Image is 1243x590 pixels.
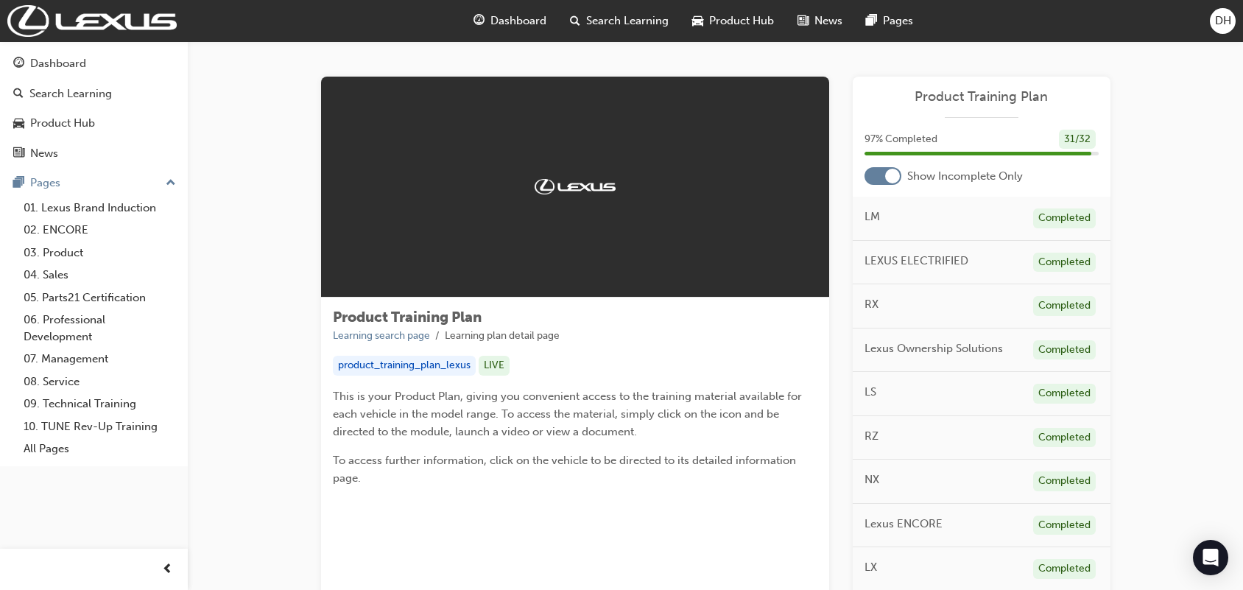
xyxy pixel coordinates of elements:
span: DH [1215,13,1231,29]
span: car-icon [13,117,24,130]
span: search-icon [13,88,24,101]
a: 05. Parts21 Certification [18,287,182,309]
span: Search Learning [586,13,669,29]
a: 10. TUNE Rev-Up Training [18,415,182,438]
span: Dashboard [490,13,546,29]
div: Product Hub [30,115,95,132]
a: Search Learning [6,80,182,108]
span: LX [865,559,877,576]
span: news-icon [797,12,809,30]
div: LIVE [479,356,510,376]
div: Completed [1033,208,1096,228]
a: All Pages [18,438,182,460]
span: NX [865,471,879,488]
a: Product Hub [6,110,182,137]
a: search-iconSearch Learning [558,6,680,36]
span: pages-icon [866,12,877,30]
div: Search Learning [29,85,112,102]
div: News [30,145,58,162]
div: Completed [1033,559,1096,579]
div: Completed [1033,428,1096,448]
div: Completed [1033,296,1096,316]
a: News [6,140,182,167]
span: up-icon [166,174,176,193]
a: 06. Professional Development [18,309,182,348]
span: Product Hub [709,13,774,29]
span: guage-icon [473,12,485,30]
a: guage-iconDashboard [462,6,558,36]
div: Completed [1033,516,1096,535]
a: 07. Management [18,348,182,370]
div: product_training_plan_lexus [333,356,476,376]
div: Completed [1033,384,1096,404]
div: Pages [30,175,60,192]
a: Dashboard [6,50,182,77]
span: RZ [865,428,878,445]
a: 08. Service [18,370,182,393]
button: Pages [6,169,182,197]
img: Trak [535,179,616,194]
a: 03. Product [18,242,182,264]
span: Product Training Plan [333,309,482,326]
div: Completed [1033,253,1096,273]
span: LS [865,384,876,401]
button: DashboardSearch LearningProduct HubNews [6,47,182,169]
button: DH [1210,8,1236,34]
a: Learning search page [333,329,430,342]
a: 01. Lexus Brand Induction [18,197,182,220]
a: 04. Sales [18,264,182,287]
a: car-iconProduct Hub [680,6,786,36]
img: Trak [7,5,177,37]
a: news-iconNews [786,6,854,36]
div: Dashboard [30,55,86,72]
span: To access further information, click on the vehicle to be directed to its detailed information page. [333,454,799,485]
span: search-icon [570,12,580,30]
span: guage-icon [13,57,24,71]
span: RX [865,296,878,313]
div: 31 / 32 [1059,130,1096,150]
span: This is your Product Plan, giving you convenient access to the training material available for ea... [333,390,805,438]
span: LM [865,208,880,225]
span: pages-icon [13,177,24,190]
div: Open Intercom Messenger [1193,540,1228,575]
a: Product Training Plan [865,88,1099,105]
a: pages-iconPages [854,6,925,36]
span: car-icon [692,12,703,30]
div: Completed [1033,471,1096,491]
span: Pages [883,13,913,29]
span: News [814,13,842,29]
li: Learning plan detail page [445,328,560,345]
span: Lexus ENCORE [865,516,943,533]
div: Completed [1033,340,1096,360]
span: prev-icon [162,561,173,579]
span: LEXUS ELECTRIFIED [865,253,968,270]
span: Lexus Ownership Solutions [865,340,1003,357]
a: 02. ENCORE [18,219,182,242]
a: 09. Technical Training [18,393,182,415]
span: 97 % Completed [865,131,937,148]
span: news-icon [13,147,24,161]
span: Show Incomplete Only [907,168,1023,185]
